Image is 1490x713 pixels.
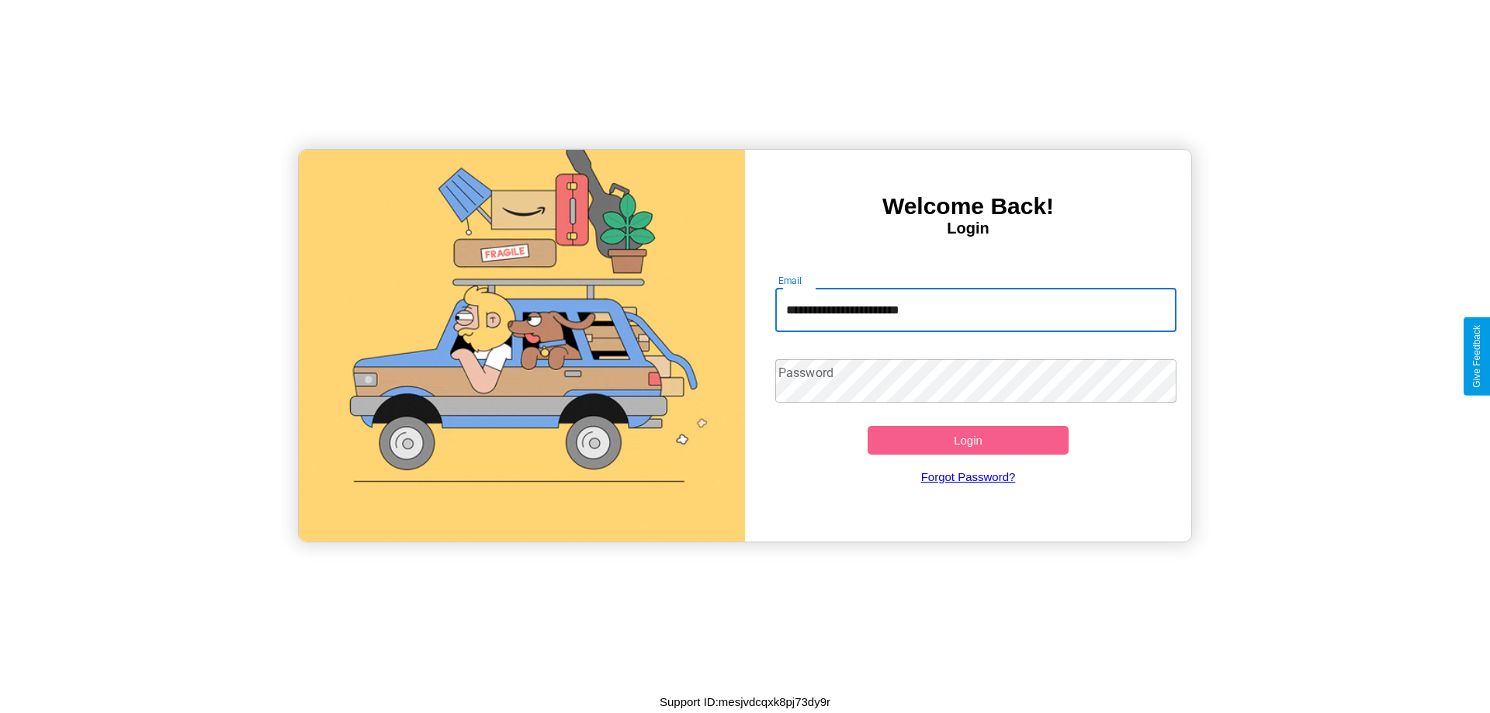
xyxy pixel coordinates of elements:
[299,150,745,542] img: gif
[868,426,1069,455] button: Login
[1471,325,1482,388] div: Give Feedback
[745,193,1191,220] h3: Welcome Back!
[768,455,1169,499] a: Forgot Password?
[745,220,1191,237] h4: Login
[660,691,830,712] p: Support ID: mesjvdcqxk8pj73dy9r
[778,274,802,287] label: Email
